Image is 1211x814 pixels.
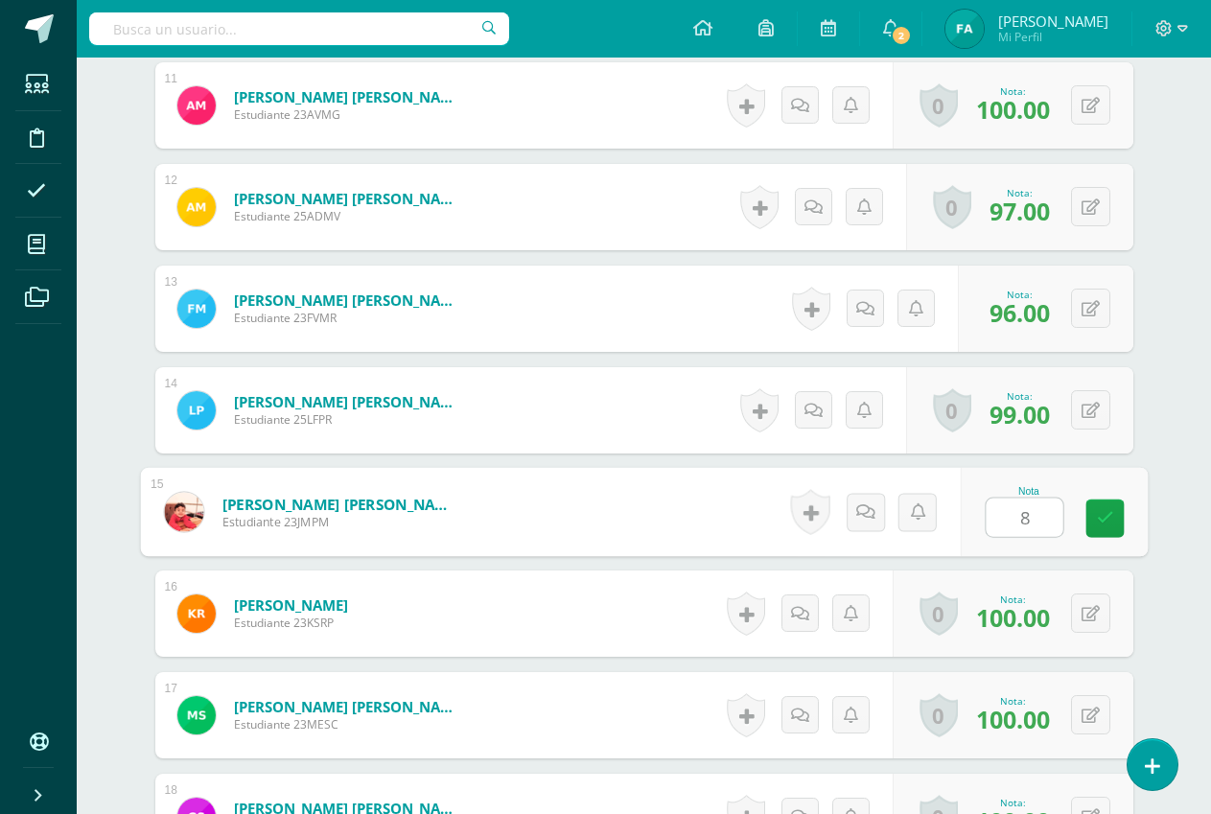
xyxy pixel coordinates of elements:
img: 178880db1e2727e71e52e63e79c83bdc.png [177,290,216,328]
span: 96.00 [990,296,1050,329]
img: e13ec4e579db380e5071b5b6a412f66f.png [177,391,216,430]
input: 0-100.0 [986,499,1062,537]
img: e1f9fcb86e501a77084eaf764c4d03b8.png [945,10,984,48]
span: Estudiante 23JMPM [221,514,458,531]
span: 100.00 [976,703,1050,735]
a: [PERSON_NAME] [PERSON_NAME] [221,494,458,514]
div: Nota: [976,694,1050,708]
a: 0 [920,693,958,737]
input: Busca un usuario... [89,12,509,45]
a: 0 [933,388,971,432]
a: 0 [920,592,958,636]
img: 789ad9ab90b4bc32394a51e13b82b13c.png [177,188,216,226]
a: 0 [920,83,958,128]
span: 100.00 [976,93,1050,126]
span: Estudiante 23MESC [234,716,464,733]
span: Estudiante 23FVMR [234,310,464,326]
span: 2 [891,25,912,46]
span: Estudiante 25LFPR [234,411,464,428]
span: Estudiante 23KSRP [234,615,348,631]
span: Estudiante 25ADMV [234,208,464,224]
span: 100.00 [976,601,1050,634]
img: 3f8ee18b13240bfd6805f4f4f173130b.png [177,594,216,633]
span: 97.00 [990,195,1050,227]
div: Nota [985,486,1072,497]
img: fcc96ff3f4f47564a04294be64d19be6.png [177,696,216,734]
a: [PERSON_NAME] [PERSON_NAME] [234,291,464,310]
div: Nota: [976,593,1050,606]
a: [PERSON_NAME] [PERSON_NAME] [234,392,464,411]
a: [PERSON_NAME] [PERSON_NAME] [234,189,464,208]
div: Nota: [990,389,1050,403]
span: Mi Perfil [998,29,1108,45]
div: Nota: [990,288,1050,301]
span: 99.00 [990,398,1050,430]
span: [PERSON_NAME] [998,12,1108,31]
a: [PERSON_NAME] [234,595,348,615]
div: Nota: [976,796,1050,809]
img: 1b355d372f5c34863a5b48ee63d37b50.png [164,492,203,531]
a: 0 [933,185,971,229]
span: Estudiante 23AVMG [234,106,464,123]
div: Nota: [990,186,1050,199]
img: 42d4a0109782c2fe5c80c47208ade1f1.png [177,86,216,125]
a: [PERSON_NAME] [PERSON_NAME] [234,87,464,106]
div: Nota: [976,84,1050,98]
a: [PERSON_NAME] [PERSON_NAME] [234,697,464,716]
